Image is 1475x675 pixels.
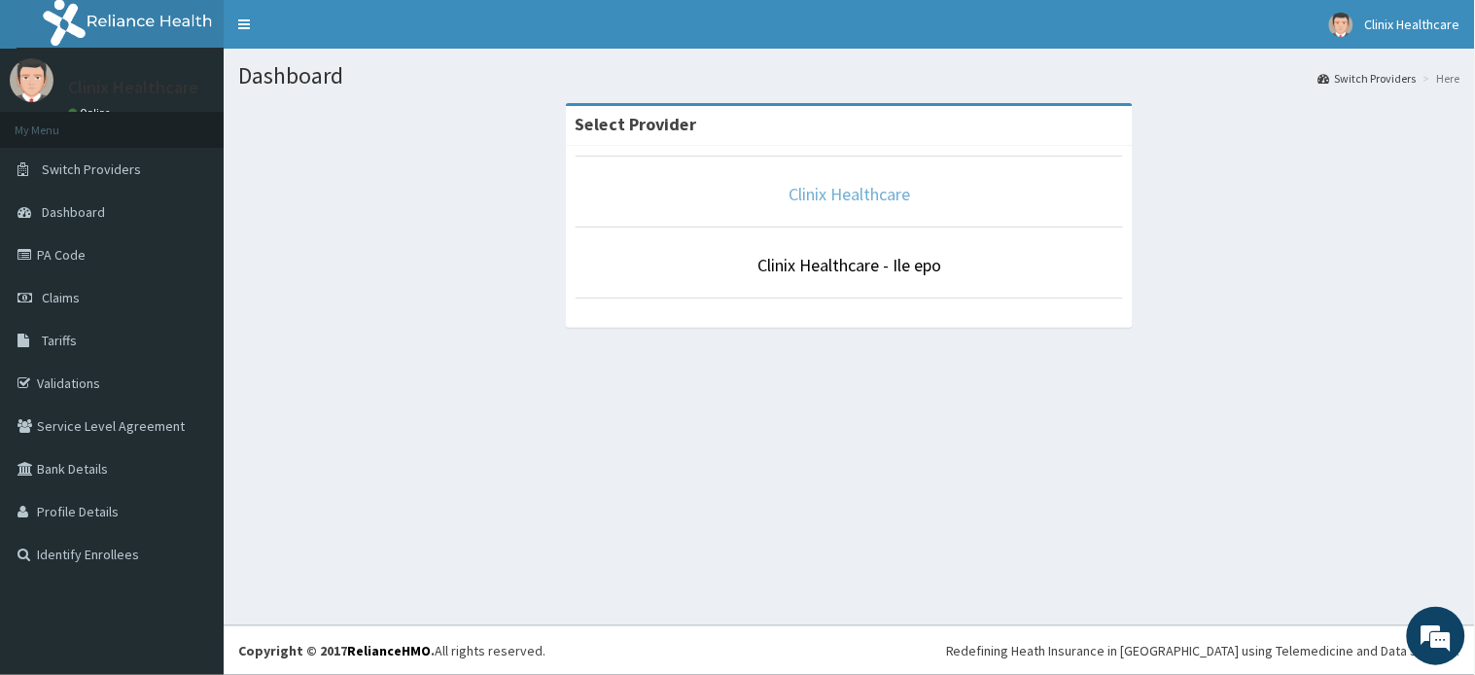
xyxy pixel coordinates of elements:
a: RelianceHMO [347,642,431,659]
img: User Image [10,58,53,102]
a: Online [68,106,115,120]
p: Clinix Healthcare [68,79,198,96]
footer: All rights reserved. [224,625,1475,675]
a: Clinix Healthcare [789,183,910,205]
strong: Select Provider [576,113,697,135]
span: Switch Providers [42,160,141,178]
span: Dashboard [42,203,105,221]
span: Claims [42,289,80,306]
span: Clinix Healthcare [1365,16,1460,33]
a: Switch Providers [1318,70,1417,87]
strong: Copyright © 2017 . [238,642,435,659]
img: User Image [1329,13,1353,37]
a: Clinix Healthcare - Ile epo [757,254,941,276]
li: Here [1419,70,1460,87]
span: Tariffs [42,332,77,349]
h1: Dashboard [238,63,1460,89]
div: Redefining Heath Insurance in [GEOGRAPHIC_DATA] using Telemedicine and Data Science! [946,641,1460,660]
